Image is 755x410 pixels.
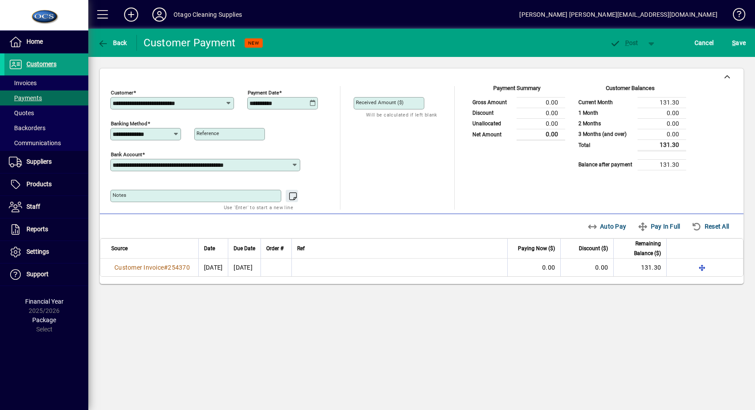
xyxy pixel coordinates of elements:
mat-label: Reference [196,130,219,136]
td: Current Month [574,97,638,108]
button: Profile [145,7,174,23]
button: Pay In Full [634,218,683,234]
span: Remaining Balance ($) [619,239,661,258]
span: Backorders [9,124,45,132]
button: Add [117,7,145,23]
td: Gross Amount [468,97,517,108]
div: Payment Summary [468,84,565,97]
a: Payments [4,90,88,105]
mat-label: Banking method [111,120,147,127]
td: 3 Months (and over) [574,129,638,139]
span: 0.00 [595,264,608,271]
button: Save [730,35,748,51]
mat-label: Bank Account [111,151,142,158]
span: 131.30 [641,264,661,271]
span: Suppliers [26,158,52,165]
a: Invoices [4,75,88,90]
mat-label: Received Amount ($) [356,99,404,105]
span: Support [26,271,49,278]
div: [PERSON_NAME] [PERSON_NAME][EMAIL_ADDRESS][DOMAIN_NAME] [519,8,717,22]
span: Discount ($) [579,244,608,253]
span: Products [26,181,52,188]
td: 0.00 [517,129,565,140]
td: 131.30 [638,97,686,108]
span: Date [204,244,215,253]
td: 0.00 [638,129,686,139]
span: Communications [9,139,61,147]
span: Quotes [9,109,34,117]
span: S [732,39,736,46]
span: Back [98,39,127,46]
div: Customer Payment [143,36,236,50]
mat-label: Payment Date [248,90,279,96]
mat-hint: Will be calculated if left blank [366,109,437,120]
a: Knowledge Base [726,2,744,30]
a: Backorders [4,120,88,135]
span: [DATE] [204,264,223,271]
td: Discount [468,108,517,118]
td: 0.00 [517,108,565,118]
span: Customers [26,60,57,68]
a: Products [4,173,88,196]
span: Invoices [9,79,37,87]
td: [DATE] [228,259,260,276]
span: 254370 [168,264,190,271]
td: 131.30 [638,139,686,150]
span: Package [32,316,56,323]
span: Cancel [695,36,714,50]
a: Settings [4,241,88,263]
a: Communications [4,135,88,150]
span: NEW [248,40,259,46]
a: Customer Invoice#254370 [111,263,193,272]
td: 131.30 [638,159,686,170]
span: Ref [297,244,305,253]
span: Order # [266,244,283,253]
span: Settings [26,248,49,255]
a: Staff [4,196,88,218]
a: Support [4,263,88,286]
td: 2 Months [574,118,638,129]
td: 1 Month [574,108,638,118]
span: Pay In Full [638,219,680,233]
span: ave [732,36,746,50]
span: Customer Invoice [114,264,164,271]
td: Unallocated [468,118,517,129]
td: 0.00 [517,97,565,108]
span: Payments [9,94,42,102]
span: ost [610,39,638,46]
div: Customer Balances [574,84,686,97]
mat-label: Notes [113,192,126,198]
span: Reports [26,226,48,233]
td: 0.00 [638,118,686,129]
td: Balance after payment [574,159,638,170]
button: Cancel [692,35,716,51]
td: 0.00 [638,108,686,118]
button: Back [95,35,129,51]
span: # [164,264,168,271]
a: Quotes [4,105,88,120]
span: Source [111,244,128,253]
a: Suppliers [4,151,88,173]
app-page-summary-card: Payment Summary [468,86,565,141]
div: Otago Cleaning Supplies [174,8,242,22]
a: Reports [4,218,88,241]
app-page-header-button: Back [88,35,137,51]
span: Staff [26,203,40,210]
span: Home [26,38,43,45]
span: 0.00 [542,264,555,271]
td: Total [574,139,638,150]
mat-label: Customer [111,90,133,96]
td: Net Amount [468,129,517,140]
span: Financial Year [25,298,64,305]
span: P [625,39,629,46]
button: Post [605,35,643,51]
span: Due Date [234,244,255,253]
a: Home [4,31,88,53]
button: Reset All [688,218,732,234]
span: Reset All [691,219,729,233]
mat-hint: Use 'Enter' to start a new line [224,202,293,212]
td: 0.00 [517,118,565,129]
span: Paying Now ($) [518,244,555,253]
app-page-summary-card: Customer Balances [574,86,686,170]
